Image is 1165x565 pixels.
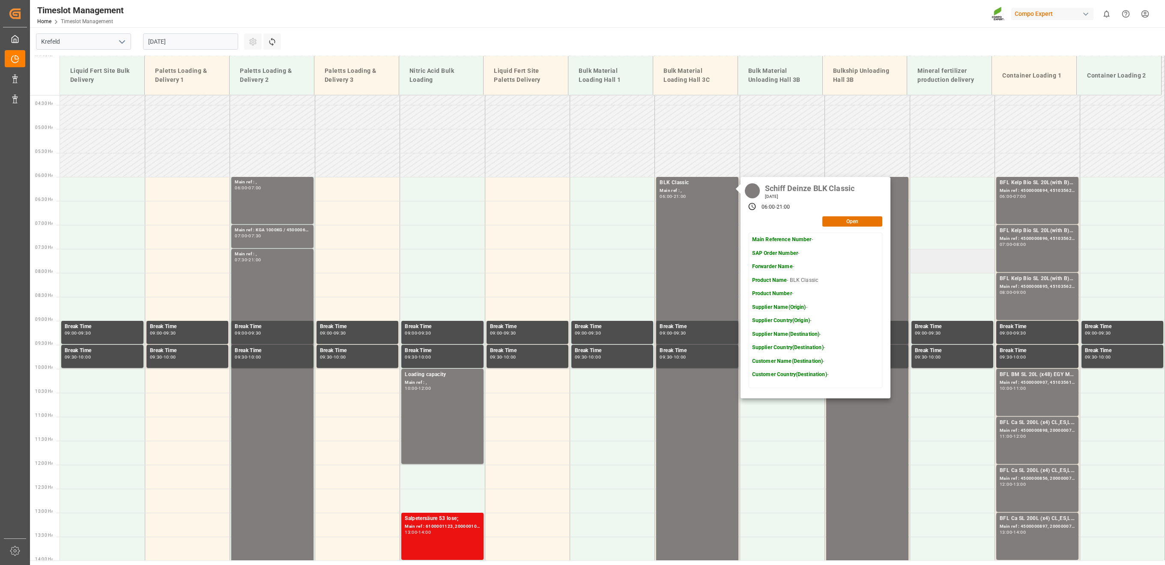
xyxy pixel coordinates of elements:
div: - [1012,331,1013,335]
div: 10:00 [334,355,346,359]
div: 09:30 [504,331,516,335]
div: Bulkship Unloading Hall 3B [830,63,900,88]
div: Main ref : 4500000898, 2000000772; [1000,427,1075,434]
div: Break Time [490,347,565,355]
p: - [752,358,828,365]
div: - [77,355,78,359]
div: BFL Ca SL 200L (x4) CL,ES,LAT MTO; [1000,514,1075,523]
div: 10:00 [248,355,261,359]
div: 09:30 [78,331,91,335]
div: Break Time [320,347,395,355]
div: 09:00 [915,331,927,335]
div: 09:30 [1000,355,1012,359]
div: 09:30 [929,331,941,335]
div: Timeslot Management [37,4,124,17]
div: 10:00 [504,355,516,359]
div: Break Time [915,347,990,355]
strong: Supplier Country(Destination) [752,344,824,350]
div: 09:00 [660,331,672,335]
strong: SAP Order Number [752,250,798,256]
div: 06:00 [762,203,775,211]
strong: Forwarder Name [752,263,793,269]
strong: Customer Name(Destination) [752,358,823,364]
div: - [247,234,248,238]
div: BFL Ca SL 200L (x4) CL,ES,LAT MTO; [1000,419,1075,427]
div: Main ref : 6100001123, 2000001019; [405,523,480,530]
div: Break Time [405,347,480,355]
strong: Main Reference Number [752,236,812,242]
span: 05:30 Hr [35,149,53,154]
strong: Supplier Country(Origin) [752,317,810,323]
div: Liquid Fert Site Bulk Delivery [67,63,137,88]
div: - [587,331,588,335]
p: - [752,304,828,311]
div: 06:00 [660,194,672,198]
div: Paletts Loading & Delivery 2 [236,63,307,88]
div: - [417,331,418,335]
div: 14:00 [1013,530,1026,534]
span: 05:00 Hr [35,125,53,130]
strong: Product Name [752,277,787,283]
div: 10:00 [405,386,417,390]
div: 08:00 [1000,290,1012,294]
div: 09:30 [915,355,927,359]
div: 10:00 [588,355,601,359]
p: - [752,290,828,298]
div: 06:00 [235,186,247,190]
div: Bulk Material Unloading Hall 3B [745,63,815,88]
div: - [1097,355,1098,359]
div: 09:00 [1013,290,1026,294]
div: Break Time [660,323,735,331]
div: - [332,331,334,335]
div: 09:30 [575,355,587,359]
div: 07:30 [248,234,261,238]
strong: Customer Country(Destination) [752,371,827,377]
div: 09:30 [405,355,417,359]
div: - [417,530,418,534]
input: DD.MM.YYYY [143,33,238,50]
div: Compo Expert [1011,8,1093,20]
div: Break Time [65,323,140,331]
div: Main ref : KGA 1000KG / 4500006801, [235,227,310,234]
div: - [162,355,164,359]
div: - [247,258,248,262]
div: 09:00 [235,331,247,335]
input: Type to search/select [36,33,131,50]
div: Schiff Deinze BLK Classic [762,181,857,194]
div: 21:00 [248,258,261,262]
div: 09:00 [320,331,332,335]
div: 09:30 [418,331,431,335]
div: 10:00 [1000,386,1012,390]
div: 09:30 [674,331,686,335]
div: 13:00 [1013,482,1026,486]
div: Container Loading 1 [999,68,1069,84]
p: - [752,331,828,338]
div: - [417,386,418,390]
div: 13:00 [1000,530,1012,534]
div: Main ref : , [660,187,735,194]
div: Break Time [150,347,225,355]
div: 07:00 [235,234,247,238]
span: 10:30 Hr [35,389,53,394]
div: Break Time [1000,323,1075,331]
div: 10:00 [1099,355,1111,359]
div: 09:30 [1013,331,1026,335]
span: 09:00 Hr [35,317,53,322]
div: Break Time [1085,347,1160,355]
div: Break Time [405,323,480,331]
strong: Supplier Name(Origin) [752,304,806,310]
div: - [1012,530,1013,534]
p: - [752,371,828,379]
div: - [1012,386,1013,390]
div: 09:30 [164,331,176,335]
div: BFL Ca SL 200L (x4) CL,ES,LAT MTO;VITA RZ O 1000L IBC MTO; [1000,466,1075,475]
button: Open [822,216,882,227]
strong: Supplier Name(Destination) [752,331,819,337]
div: 13:00 [405,530,417,534]
div: 08:00 [1013,242,1026,246]
div: Break Time [65,347,140,355]
div: Container Loading 2 [1084,68,1154,84]
div: Main ref : , [235,251,310,258]
div: - [927,355,928,359]
div: - [775,203,777,211]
